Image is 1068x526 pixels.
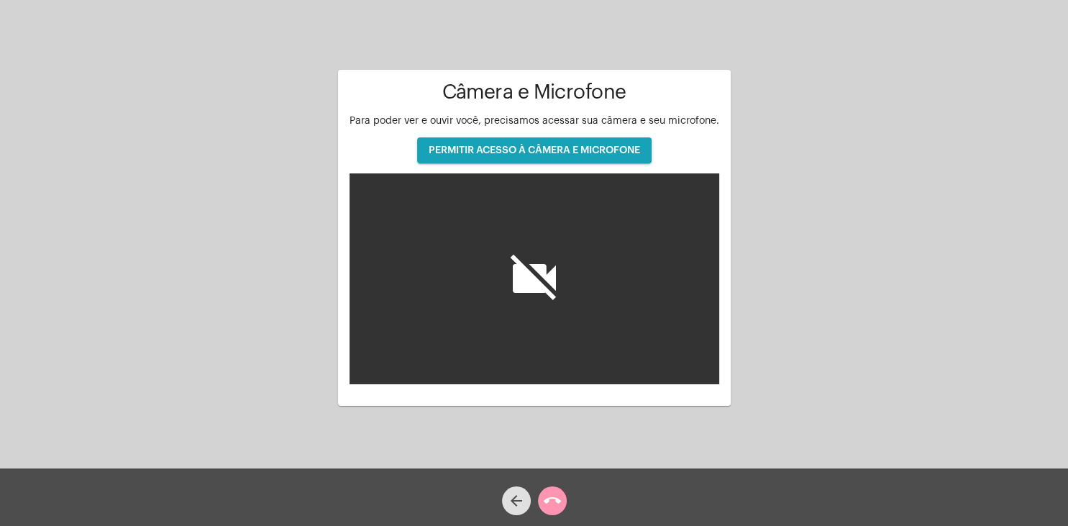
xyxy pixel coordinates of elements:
[350,116,719,126] span: Para poder ver e ouvir você, precisamos acessar sua câmera e seu microfone.
[506,250,563,307] i: videocam_off
[544,492,561,509] mat-icon: call_end
[508,492,525,509] mat-icon: arrow_back
[350,81,719,104] h1: Câmera e Microfone
[429,145,640,155] span: PERMITIR ACESSO À CÂMERA E MICROFONE
[417,137,652,163] button: PERMITIR ACESSO À CÂMERA E MICROFONE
